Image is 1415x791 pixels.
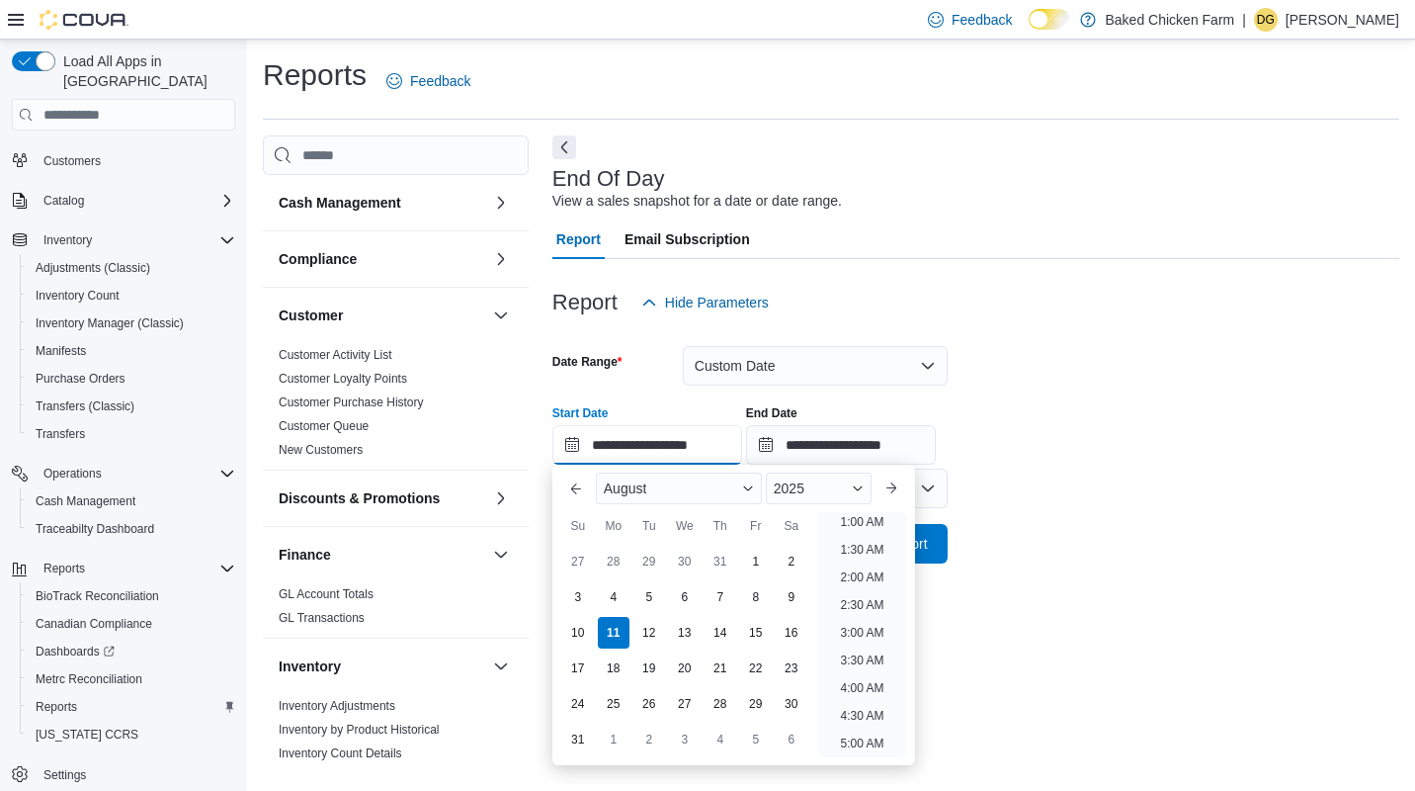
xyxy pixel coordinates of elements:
[20,721,243,748] button: [US_STATE] CCRS
[740,581,772,613] div: day-8
[552,135,576,159] button: Next
[552,167,665,191] h3: End Of Day
[633,510,665,542] div: Tu
[36,588,159,604] span: BioTrack Reconciliation
[279,419,369,433] a: Customer Queue
[598,688,629,720] div: day-25
[832,649,891,672] li: 3:30 AM
[705,617,736,649] div: day-14
[776,688,807,720] div: day-30
[36,493,135,509] span: Cash Management
[36,371,125,387] span: Purchase Orders
[279,348,392,362] a: Customer Activity List
[28,367,235,391] span: Purchase Orders
[279,371,407,387] span: Customer Loyalty Points
[36,260,150,276] span: Adjustments (Classic)
[669,510,701,542] div: We
[36,462,235,485] span: Operations
[28,311,235,335] span: Inventory Manager (Classic)
[1242,8,1246,32] p: |
[263,55,367,95] h1: Reports
[20,309,243,337] button: Inventory Manager (Classic)
[20,665,243,693] button: Metrc Reconciliation
[279,488,485,508] button: Discounts & Promotions
[556,220,601,259] span: Report
[776,724,807,755] div: day-6
[832,510,891,534] li: 1:00 AM
[552,191,842,212] div: View a sales snapshot for a date or date range.
[43,193,84,209] span: Catalog
[279,347,392,363] span: Customer Activity List
[36,149,109,173] a: Customers
[410,71,470,91] span: Feedback
[279,395,424,410] span: Customer Purchase History
[28,667,150,691] a: Metrc Reconciliation
[28,517,235,541] span: Traceabilty Dashboard
[832,566,891,589] li: 2:00 AM
[740,653,772,684] div: day-22
[832,676,891,700] li: 4:00 AM
[562,724,594,755] div: day-31
[4,145,243,174] button: Customers
[28,339,94,363] a: Manifests
[279,746,402,761] span: Inventory Count Details
[776,617,807,649] div: day-16
[28,256,235,280] span: Adjustments (Classic)
[552,291,618,314] h3: Report
[279,372,407,386] a: Customer Loyalty Points
[43,232,92,248] span: Inventory
[633,581,665,613] div: day-5
[552,354,623,370] label: Date Range
[489,486,513,510] button: Discounts & Promotions
[28,367,133,391] a: Purchase Orders
[28,584,167,608] a: BioTrack Reconciliation
[36,189,235,213] span: Catalog
[28,422,93,446] a: Transfers
[740,617,772,649] div: day-15
[279,193,485,213] button: Cash Management
[36,727,138,743] span: [US_STATE] CCRS
[279,722,440,738] span: Inventory by Product Historical
[669,688,701,720] div: day-27
[489,247,513,271] button: Compliance
[746,425,936,465] input: Press the down key to open a popover containing a calendar.
[598,581,629,613] div: day-4
[489,543,513,567] button: Finance
[746,405,797,421] label: End Date
[28,667,235,691] span: Metrc Reconciliation
[669,546,701,577] div: day-30
[669,724,701,755] div: day-3
[665,293,769,312] span: Hide Parameters
[20,254,243,282] button: Adjustments (Classic)
[875,473,907,504] button: Next month
[1106,8,1235,32] p: Baked Chicken Farm
[560,473,592,504] button: Previous Month
[832,593,891,617] li: 2:30 AM
[552,405,609,421] label: Start Date
[28,640,123,663] a: Dashboards
[36,288,120,304] span: Inventory Count
[279,249,357,269] h3: Compliance
[20,420,243,448] button: Transfers
[279,545,331,565] h3: Finance
[633,546,665,577] div: day-29
[705,581,736,613] div: day-7
[705,510,736,542] div: Th
[489,191,513,215] button: Cash Management
[279,657,485,676] button: Inventory
[669,653,701,684] div: day-20
[279,610,365,626] span: GL Transactions
[279,657,341,676] h3: Inventory
[776,546,807,577] div: day-2
[562,653,594,684] div: day-17
[279,395,424,409] a: Customer Purchase History
[36,189,92,213] button: Catalog
[43,561,85,576] span: Reports
[279,193,401,213] h3: Cash Management
[776,653,807,684] div: day-23
[552,425,742,465] input: Press the down key to enter a popover containing a calendar. Press the escape key to close the po...
[263,582,529,638] div: Finance
[36,616,152,632] span: Canadian Compliance
[489,655,513,678] button: Inventory
[28,311,192,335] a: Inventory Manager (Classic)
